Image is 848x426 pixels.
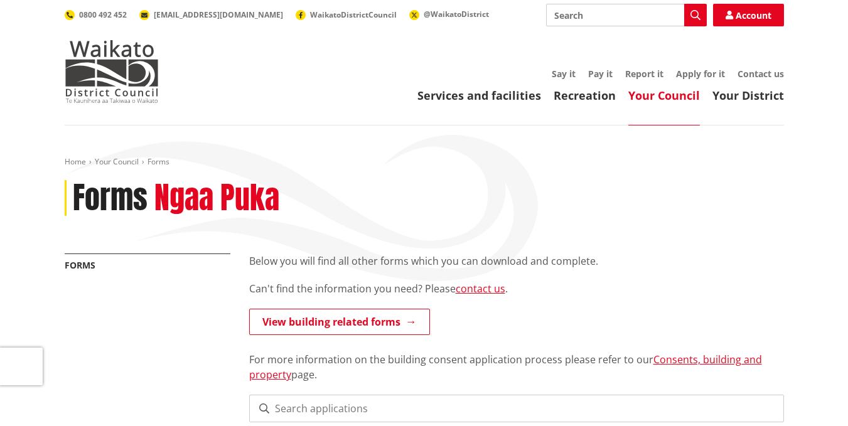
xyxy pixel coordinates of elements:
h1: Forms [73,180,148,216]
a: View building related forms [249,309,430,335]
span: Forms [148,156,169,167]
p: Can't find the information you need? Please . [249,281,784,296]
a: Apply for it [676,68,725,80]
span: 0800 492 452 [79,9,127,20]
nav: breadcrumb [65,157,784,168]
a: Say it [552,68,576,80]
h2: Ngaa Puka [154,180,279,216]
a: 0800 492 452 [65,9,127,20]
a: Contact us [738,68,784,80]
a: Report it [625,68,663,80]
a: WaikatoDistrictCouncil [296,9,397,20]
a: Consents, building and property [249,353,762,381]
span: WaikatoDistrictCouncil [310,9,397,20]
a: contact us [456,282,505,296]
p: For more information on the building consent application process please refer to our page. [249,337,784,382]
a: [EMAIL_ADDRESS][DOMAIN_NAME] [139,9,283,20]
a: Forms [65,259,95,271]
a: Your Council [95,156,139,167]
a: Pay it [588,68,613,80]
a: Recreation [554,88,616,103]
img: Waikato District Council - Te Kaunihera aa Takiwaa o Waikato [65,40,159,103]
a: @WaikatoDistrict [409,9,489,19]
a: Account [713,4,784,26]
span: @WaikatoDistrict [424,9,489,19]
a: Services and facilities [417,88,541,103]
span: [EMAIL_ADDRESS][DOMAIN_NAME] [154,9,283,20]
p: Below you will find all other forms which you can download and complete. [249,253,784,269]
input: Search applications [249,395,784,422]
a: Your District [712,88,784,103]
a: Home [65,156,86,167]
a: Your Council [628,88,700,103]
input: Search input [546,4,707,26]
